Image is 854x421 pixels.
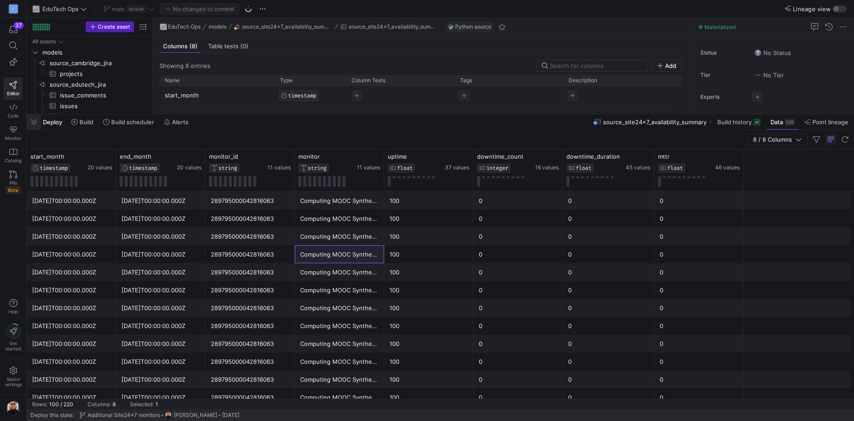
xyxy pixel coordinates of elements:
[121,282,200,299] div: [DATE]T00:00:00.000Z
[13,22,24,29] div: 37
[9,4,18,13] div: C
[389,317,468,335] div: 100
[651,60,682,72] button: Add
[479,335,557,353] div: 0
[111,118,154,126] span: Build scheduler
[568,299,649,317] div: 0
[715,164,740,171] span: 46 values
[189,43,197,49] span: (8)
[30,3,89,15] button: 📈EduTech Ops
[129,165,157,171] span: TIMESTAMP
[300,371,379,388] div: Computing MOOC Synthetic Monitoring
[121,299,200,317] div: [DATE]T00:00:00.000Z
[460,77,472,84] span: Tags
[754,72,762,79] img: No tier
[165,77,180,84] span: Name
[121,228,200,245] div: [DATE]T00:00:00.000Z
[700,72,745,78] span: Tier
[800,114,852,130] button: Point lineage
[30,36,148,47] div: Press SPACE to select this row.
[568,353,649,370] div: 0
[479,228,557,245] div: 0
[388,153,407,160] span: uptime
[747,134,808,145] button: 8 / 8 Columns
[268,164,291,171] span: 11 values
[660,264,738,281] div: 0
[566,153,620,160] span: downtime_duration
[300,335,379,353] div: Computing MOOC Synthetic Monitoring
[713,114,765,130] button: Build history
[211,264,289,281] div: 289795000042816063
[568,335,649,353] div: 0
[30,111,148,122] div: Press SPACE to select this row.
[121,389,200,406] div: [DATE]T00:00:00.000Z
[660,389,738,406] div: 0
[32,282,111,299] div: [DATE]T00:00:00.000Z
[389,353,468,370] div: 100
[165,412,172,419] img: https://storage.googleapis.com/y42-prod-data-exchange/images/bg52tvgs8dxfpOhHYAd0g09LCcAxm85PnUXH...
[448,24,453,29] img: undefined
[770,118,783,126] span: Data
[211,371,289,388] div: 289795000042816063
[298,153,320,160] span: monitor
[754,49,791,56] span: No Status
[389,210,468,227] div: 100
[479,317,557,335] div: 0
[30,58,148,68] a: source_cambridge_jira​​​​​​​​
[160,114,193,130] button: Alerts
[121,317,200,335] div: [DATE]T00:00:00.000Z
[99,114,158,130] button: Build scheduler
[812,118,848,126] span: Point lineage
[479,282,557,299] div: 0
[752,47,793,59] button: No statusNo Status
[160,24,166,30] span: 📈
[30,68,148,79] div: Press SPACE to select this row.
[752,69,786,81] button: No tierNo Tier
[5,158,21,163] span: Catalog
[155,401,158,408] div: 1
[348,24,439,30] span: source_site24x7_availability_summary
[300,353,379,370] div: Computing MOOC Synthetic Monitoring
[300,210,379,227] div: Computing MOOC Synthetic Monitoring
[288,93,316,99] span: TIMESTAMP
[397,165,413,171] span: FLOAT
[30,47,148,58] div: Press SPACE to select this row.
[30,101,148,111] div: Press SPACE to select this row.
[700,94,745,100] span: Experts
[4,1,23,17] a: C
[626,164,650,171] span: 45 values
[479,246,557,263] div: 0
[479,210,557,227] div: 0
[60,69,138,79] span: projects​​​​​​​​​
[660,353,738,370] div: 0
[218,165,237,171] span: STRING
[211,317,289,335] div: 289795000042816063
[121,264,200,281] div: [DATE]T00:00:00.000Z
[4,77,23,100] a: Editor
[32,38,56,45] div: All assets
[211,353,289,370] div: 289795000042816063
[168,24,201,30] span: EduTech Ops
[32,210,111,227] div: [DATE]T00:00:00.000Z
[603,118,707,126] span: source_site24x7_availability_summary
[6,401,21,415] img: https://storage.googleapis.com/y42-prod-data-exchange/images/bg52tvgs8dxfpOhHYAd0g09LCcAxm85PnUXH...
[208,43,248,49] span: Table tests
[754,49,762,56] img: No status
[4,100,23,122] a: Code
[30,90,148,101] a: issue_comments​​​​​​​​​
[50,58,147,68] span: source_cambridge_jira​​​​​​​​
[40,165,68,171] span: TIMESTAMP
[477,153,523,160] span: downtime_count
[479,389,557,406] div: 0
[209,153,238,160] span: monitor_id
[211,192,289,210] div: 289795000042816063
[67,114,97,130] button: Build
[240,43,248,49] span: (0)
[60,90,138,101] span: issue_comments​​​​​​​​​
[300,264,379,281] div: Computing MOOC Synthetic Monitoring
[568,282,649,299] div: 0
[121,210,200,227] div: [DATE]T00:00:00.000Z
[389,282,468,299] div: 100
[30,79,148,90] a: source_edutech_jira​​​​​​​​
[486,165,508,171] span: INTEGER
